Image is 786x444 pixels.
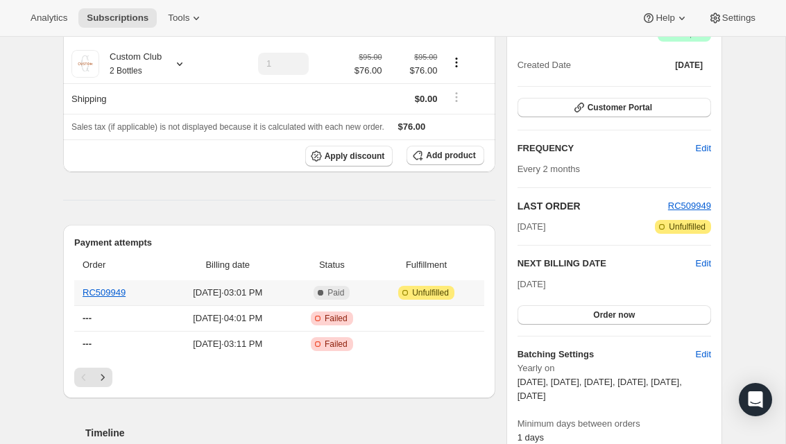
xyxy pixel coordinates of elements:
h2: FREQUENCY [518,142,696,155]
span: [DATE] · 03:11 PM [169,337,287,351]
span: --- [83,313,92,323]
button: Edit [696,257,711,271]
button: Product actions [445,55,468,70]
small: $95.00 [414,53,437,61]
div: Custom Club [99,50,162,78]
img: product img [71,50,99,78]
span: $76.00 [390,64,437,78]
span: [DATE] [518,220,546,234]
span: Created Date [518,58,571,72]
button: Help [633,8,697,28]
button: RC509949 [668,199,711,213]
button: Subscriptions [78,8,157,28]
button: Settings [700,8,764,28]
span: Customer Portal [588,102,652,113]
span: Edit [696,142,711,155]
span: [DATE] · 04:01 PM [169,311,287,325]
h2: Timeline [85,426,495,440]
button: Next [93,368,112,387]
span: $0.00 [415,94,438,104]
span: Tools [168,12,189,24]
h2: NEXT BILLING DATE [518,257,696,271]
h2: LAST ORDER [518,199,668,213]
span: Order now [593,309,635,321]
span: Failed [325,339,348,350]
span: $76.00 [354,64,382,78]
span: Unfulfilled [412,287,449,298]
th: Order [74,250,164,280]
button: [DATE] [667,55,711,75]
button: Analytics [22,8,76,28]
span: [DATE] · 03:01 PM [169,286,287,300]
span: Sales tax (if applicable) is not displayed because it is calculated with each new order. [71,122,384,132]
span: $76.00 [398,121,426,132]
small: $95.00 [359,53,382,61]
button: Apply discount [305,146,393,166]
span: Paid [327,287,344,298]
span: Edit [696,348,711,361]
span: Apply discount [325,151,385,162]
span: [DATE] [518,279,546,289]
span: Analytics [31,12,67,24]
button: Edit [687,343,719,366]
span: Yearly on [518,361,711,375]
button: Shipping actions [445,89,468,105]
span: Minimum days between orders [518,417,711,431]
span: Fulfillment [377,258,475,272]
button: Order now [518,305,711,325]
span: Every 2 months [518,164,580,174]
h6: Batching Settings [518,348,696,361]
small: 2 Bottles [110,66,142,76]
th: Shipping [63,83,222,114]
a: RC509949 [668,200,711,211]
div: Open Intercom Messenger [739,383,772,416]
h2: Payment attempts [74,236,484,250]
span: Status [295,258,368,272]
span: Help [656,12,674,24]
span: Unfulfilled [669,221,706,232]
span: [DATE], [DATE], [DATE], [DATE], [DATE], [DATE] [518,377,682,401]
span: 1 days [518,432,544,443]
button: Edit [687,137,719,160]
button: Add product [407,146,484,165]
span: Billing date [169,258,287,272]
span: Failed [325,313,348,324]
span: [DATE] [675,60,703,71]
span: Subscriptions [87,12,148,24]
span: Settings [722,12,755,24]
a: RC509949 [83,287,126,298]
button: Customer Portal [518,98,711,117]
span: --- [83,339,92,349]
nav: Pagination [74,368,484,387]
span: Add product [426,150,475,161]
button: Tools [160,8,212,28]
